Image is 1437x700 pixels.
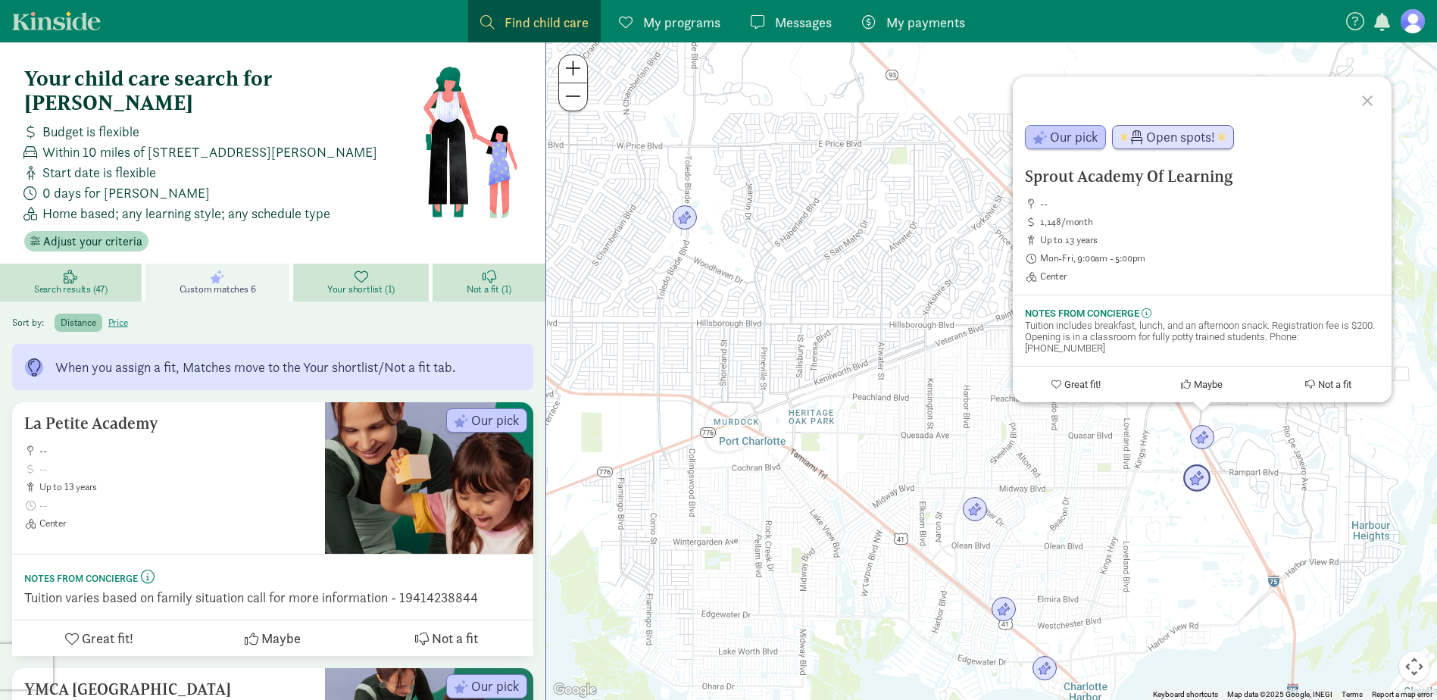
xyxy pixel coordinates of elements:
span: 1,148/month [1040,216,1379,228]
span: Center [1040,270,1379,283]
div: Click to see details [1032,656,1057,682]
span: My payments [886,12,965,33]
span: 0 days for [PERSON_NAME] [42,183,210,203]
small: Notes from concierge [1025,308,1139,319]
span: -- [39,445,313,457]
button: Map camera controls [1399,652,1429,682]
label: distance [55,314,102,332]
h5: Sprout Academy Of Learning [1025,167,1379,186]
span: Our pick [471,414,519,427]
button: Not a fit [360,620,533,656]
a: Open this area in Google Maps (opens a new window) [550,680,600,700]
a: Your shortlist (1) [293,264,433,302]
span: up to 13 years [1040,234,1379,246]
span: Not a fit [1318,379,1351,390]
label: price [102,314,134,332]
span: Start date is flexible [42,162,156,183]
span: Budget is flexible [42,121,139,142]
span: up to 13 years [39,481,313,493]
a: Kinside [12,11,101,30]
span: Sort by: [12,316,52,329]
span: Find child care [505,12,589,33]
h4: Your child care search for [PERSON_NAME] [24,67,422,115]
span: Our pick [471,680,519,693]
span: Open spots! [1146,130,1215,144]
h5: YMCA [GEOGRAPHIC_DATA] [24,680,313,698]
span: Your shortlist (1) [327,283,395,295]
a: Not a fit (1) [433,264,545,302]
small: Notes from concierge [24,572,138,585]
span: -- [1040,198,1379,210]
button: Great fit! [12,620,186,656]
span: Mon-Fri, 9:00am - 5:00pm [1040,252,1379,264]
span: My programs [643,12,720,33]
button: Not a fit [1265,367,1392,402]
div: Tuition varies based on family situation call for more information - 19414238844 [24,587,521,608]
div: Click to see details [962,497,988,523]
div: Click to see details [1189,425,1215,451]
span: Messages [775,12,832,33]
a: Custom matches 6 [145,264,293,302]
img: Google [550,680,600,700]
span: Custom matches 6 [180,283,256,295]
div: Tuition includes breakfast, lunch, and an afternoon snack. Registration fee is $200. Opening is i... [1025,320,1379,354]
button: Great fit! [1013,367,1139,402]
div: Click to see details [991,597,1017,623]
button: Adjust your criteria [24,231,148,252]
span: Not a fit [432,628,478,648]
div: Click to see details [672,205,698,231]
button: Maybe [186,620,359,656]
div: When you assign a fit, Matches move to the Your shortlist/Not a fit tab. [55,357,455,377]
a: Terms [1342,690,1363,698]
button: Keyboard shortcuts [1153,689,1218,700]
span: Our pick [1050,130,1098,144]
span: Within 10 miles of [STREET_ADDRESS][PERSON_NAME] [42,142,377,162]
span: Home based; any learning style; any schedule type [42,203,330,223]
a: Report a map error [1372,690,1432,698]
span: Adjust your criteria [43,233,142,251]
h5: La Petite Academy [24,414,313,433]
span: Maybe [261,628,301,648]
span: Not a fit (1) [467,283,511,295]
span: Map data ©2025 Google, INEGI [1227,690,1332,698]
span: Great fit! [82,628,133,648]
span: Maybe [1194,379,1223,390]
div: Click to see details [1182,464,1211,493]
span: Center [39,517,313,530]
span: Great fit! [1064,379,1101,390]
button: Maybe [1139,367,1266,402]
span: Search results (47) [34,283,108,295]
